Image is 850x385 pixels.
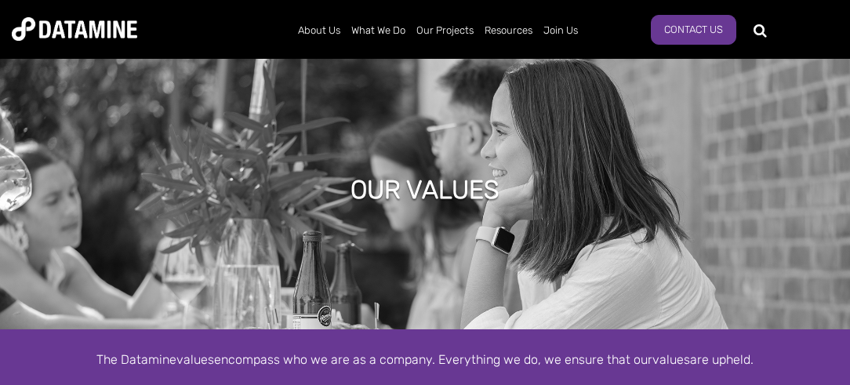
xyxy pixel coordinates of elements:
[651,15,736,45] a: Contact Us
[96,352,176,367] span: The Datamine
[214,352,652,367] span: encompass who we are as a company. Everything we do, we ensure that our
[538,10,583,51] a: Join Us
[12,17,137,41] img: Datamine
[652,352,690,367] span: values
[479,10,538,51] a: Resources
[351,173,499,207] h1: OUR VALUES
[690,352,754,367] span: are upheld.
[292,10,346,51] a: About Us
[346,10,411,51] a: What We Do
[411,10,479,51] a: Our Projects
[176,352,214,367] span: values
